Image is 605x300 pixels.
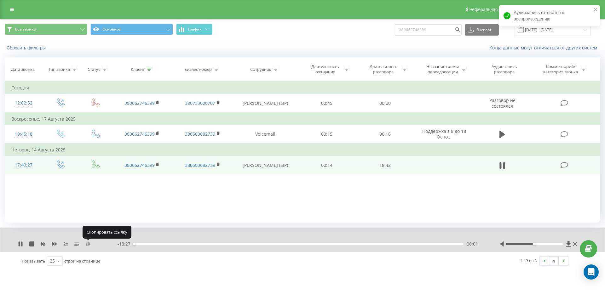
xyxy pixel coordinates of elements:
[489,45,600,51] a: Когда данные могут отличаться от других систем
[124,100,155,106] a: 380662746399
[11,67,35,72] div: Дата звонка
[298,156,356,174] td: 00:14
[233,156,298,174] td: [PERSON_NAME] (SIP)
[356,156,414,174] td: 18:42
[5,82,600,94] td: Сегодня
[188,27,202,31] span: График
[594,7,598,13] button: close
[90,24,173,35] button: Основной
[124,162,155,168] a: 380662746399
[308,64,342,75] div: Длительность ожидания
[83,226,131,238] div: Скопировать ссылку
[124,131,155,137] a: 380662746399
[185,162,215,168] a: 380503682739
[356,125,414,144] td: 00:16
[467,241,478,247] span: 00:01
[395,24,462,36] input: Поиск по номеру
[465,24,499,36] button: Экспорт
[11,159,36,171] div: 17:40:27
[11,128,36,140] div: 10:45:18
[233,94,298,113] td: [PERSON_NAME] (SIP)
[185,100,215,106] a: 380733000707
[88,67,100,72] div: Статус
[176,24,212,35] button: График
[64,258,100,264] span: строк на странице
[298,94,356,113] td: 00:45
[5,144,600,156] td: Четверг, 14 Августа 2025
[549,257,559,265] a: 1
[63,241,68,247] span: 2 x
[521,258,537,264] div: 1 - 3 из 3
[5,45,49,51] button: Сбросить фильтры
[250,67,271,72] div: Сотрудник
[133,243,135,245] div: Accessibility label
[5,113,600,125] td: Воскресенье, 17 Августа 2025
[426,64,459,75] div: Название схемы переадресации
[22,258,45,264] span: Показывать
[366,64,400,75] div: Длительность разговора
[533,243,535,245] div: Accessibility label
[422,128,466,140] span: Поддержка з 8 до 18 Осно...
[542,64,579,75] div: Комментарий/категория звонка
[499,5,600,26] div: Аудиозапись готовится к воспроизведению
[185,131,215,137] a: 380503682739
[131,67,145,72] div: Клиент
[298,125,356,144] td: 00:15
[584,264,599,280] div: Open Intercom Messenger
[489,97,516,109] span: Разговор не состоялся
[184,67,212,72] div: Бизнес номер
[118,241,134,247] span: - 18:27
[48,67,70,72] div: Тип звонка
[50,258,55,264] div: 25
[356,94,414,113] td: 00:00
[5,24,87,35] button: Все звонки
[469,7,521,12] span: Реферальная программа
[233,125,298,144] td: Voicemail
[11,97,36,109] div: 12:02:52
[15,27,36,32] span: Все звонки
[484,64,525,75] div: Аудиозапись разговора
